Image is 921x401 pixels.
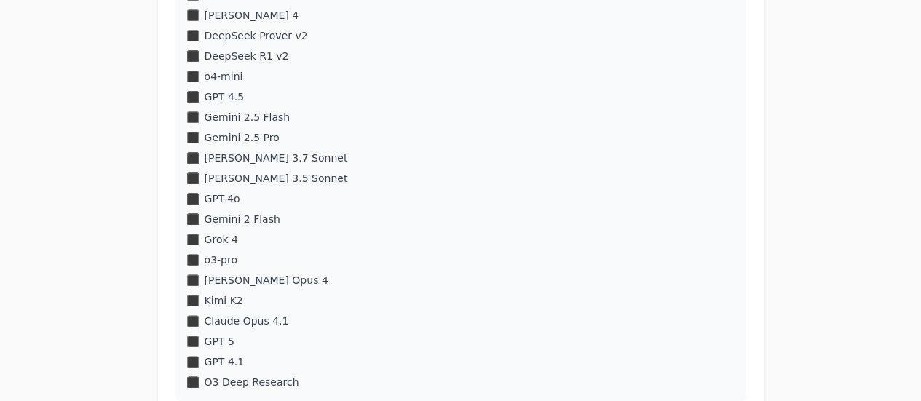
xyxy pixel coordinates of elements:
label: o3-pro [205,253,237,267]
label: GPT 4.1 [205,354,245,369]
label: Kimi K2 [205,293,243,308]
label: Gemini 2.5 Flash [205,110,290,124]
label: o4-mini [205,69,243,84]
label: GPT 5 [205,334,234,349]
label: DeepSeek Prover v2 [205,28,308,43]
label: [PERSON_NAME] 4 [205,8,299,23]
label: O3 Deep Research [205,375,299,389]
label: GPT 4.5 [205,90,245,104]
label: GPT-4o [205,191,240,206]
label: Grok 4 [205,232,238,247]
label: [PERSON_NAME] Opus 4 [205,273,328,287]
label: [PERSON_NAME] 3.7 Sonnet [205,151,348,165]
label: Claude Opus 4.1 [205,314,289,328]
label: Gemini 2.5 Pro [205,130,280,145]
label: [PERSON_NAME] 3.5 Sonnet [205,171,348,186]
label: Gemini 2 Flash [205,212,280,226]
label: DeepSeek R1 v2 [205,49,289,63]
